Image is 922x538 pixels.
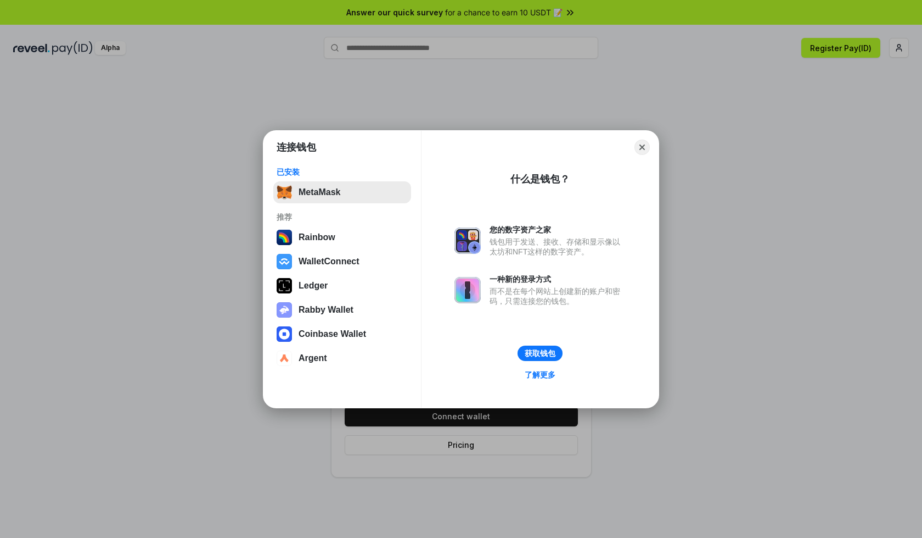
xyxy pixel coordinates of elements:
[299,281,328,291] div: Ledger
[273,299,411,321] button: Rabby Wallet
[454,277,481,303] img: svg+xml,%3Csvg%20xmlns%3D%22http%3A%2F%2Fwww.w3.org%2F2000%2Fsvg%22%20fill%3D%22none%22%20viewBox...
[525,348,555,358] div: 获取钱包
[490,237,626,257] div: 钱包用于发送、接收、存储和显示像以太坊和NFT这样的数字资产。
[277,254,292,269] img: svg+xml,%3Csvg%20width%3D%2228%22%20height%3D%2228%22%20viewBox%3D%220%200%2028%2028%22%20fill%3D...
[510,173,570,186] div: 什么是钱包？
[299,353,327,363] div: Argent
[273,323,411,345] button: Coinbase Wallet
[518,368,562,382] a: 了解更多
[299,329,366,339] div: Coinbase Wallet
[277,230,292,245] img: svg+xml,%3Csvg%20width%3D%22120%22%20height%3D%22120%22%20viewBox%3D%220%200%20120%20120%22%20fil...
[490,286,626,306] div: 而不是在每个网站上创建新的账户和密码，只需连接您的钱包。
[277,141,316,154] h1: 连接钱包
[518,346,563,361] button: 获取钱包
[299,257,359,267] div: WalletConnect
[490,225,626,235] div: 您的数字资产之家
[273,347,411,369] button: Argent
[277,278,292,293] img: svg+xml,%3Csvg%20xmlns%3D%22http%3A%2F%2Fwww.w3.org%2F2000%2Fsvg%22%20width%3D%2228%22%20height%3...
[525,370,555,380] div: 了解更多
[273,251,411,273] button: WalletConnect
[299,305,353,315] div: Rabby Wallet
[273,275,411,297] button: Ledger
[277,302,292,318] img: svg+xml,%3Csvg%20xmlns%3D%22http%3A%2F%2Fwww.w3.org%2F2000%2Fsvg%22%20fill%3D%22none%22%20viewBox...
[273,181,411,203] button: MetaMask
[299,232,335,242] div: Rainbow
[299,187,340,197] div: MetaMask
[277,185,292,200] img: svg+xml,%3Csvg%20fill%3D%22none%22%20height%3D%2233%22%20viewBox%3D%220%200%2035%2033%22%20width%...
[277,167,408,177] div: 已安装
[634,140,650,155] button: Close
[277,351,292,366] img: svg+xml,%3Csvg%20width%3D%2228%22%20height%3D%2228%22%20viewBox%3D%220%200%2028%2028%22%20fill%3D...
[454,228,481,254] img: svg+xml,%3Csvg%20xmlns%3D%22http%3A%2F%2Fwww.w3.org%2F2000%2Fsvg%22%20fill%3D%22none%22%20viewBox...
[277,212,408,222] div: 推荐
[273,226,411,248] button: Rainbow
[277,326,292,342] img: svg+xml,%3Csvg%20width%3D%2228%22%20height%3D%2228%22%20viewBox%3D%220%200%2028%2028%22%20fill%3D...
[490,274,626,284] div: 一种新的登录方式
